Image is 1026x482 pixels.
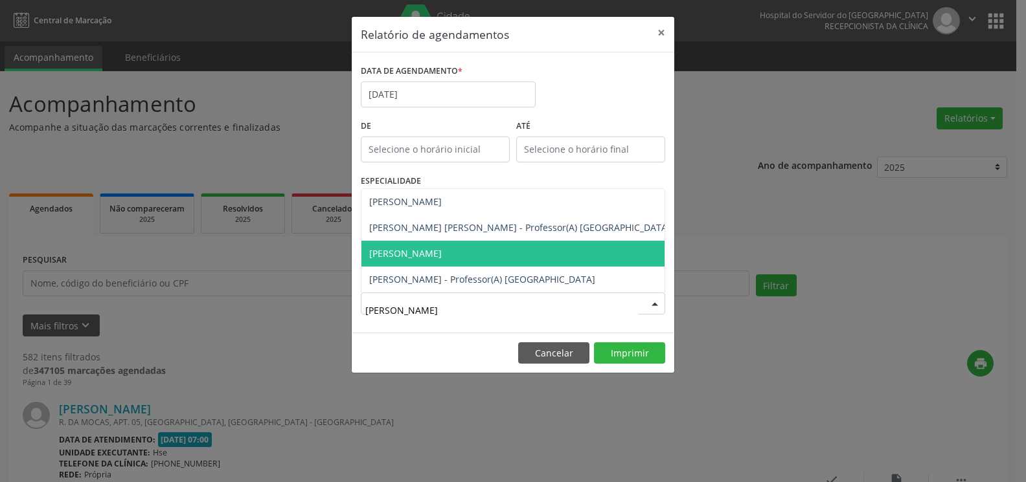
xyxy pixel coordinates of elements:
[361,82,536,107] input: Selecione uma data ou intervalo
[518,342,589,364] button: Cancelar
[516,137,665,162] input: Selecione o horário final
[369,195,442,208] span: [PERSON_NAME]
[365,297,639,323] input: Selecione um profissional
[369,273,595,285] span: [PERSON_NAME] - Professor(A) [GEOGRAPHIC_DATA]
[361,171,421,192] label: ESPECIALIDADE
[648,17,674,49] button: Close
[361,26,509,43] h5: Relatório de agendamentos
[361,61,462,82] label: DATA DE AGENDAMENTO
[361,137,510,162] input: Selecione o horário inicial
[369,221,670,234] span: [PERSON_NAME] [PERSON_NAME] - Professor(A) [GEOGRAPHIC_DATA]
[369,247,442,259] span: [PERSON_NAME]
[594,342,665,364] button: Imprimir
[516,116,665,137] label: ATÉ
[361,116,510,137] label: De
